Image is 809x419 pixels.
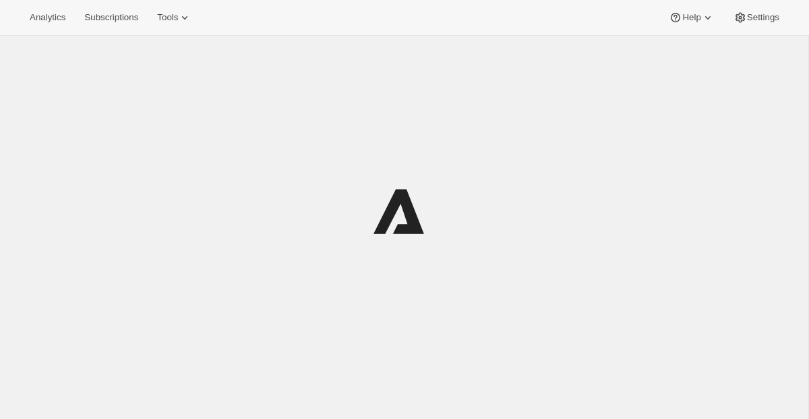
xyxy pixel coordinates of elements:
button: Help [661,8,722,27]
button: Subscriptions [76,8,146,27]
span: Analytics [30,12,65,23]
button: Settings [725,8,787,27]
span: Settings [747,12,779,23]
span: Subscriptions [84,12,138,23]
button: Tools [149,8,200,27]
span: Help [682,12,700,23]
span: Tools [157,12,178,23]
button: Analytics [22,8,73,27]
